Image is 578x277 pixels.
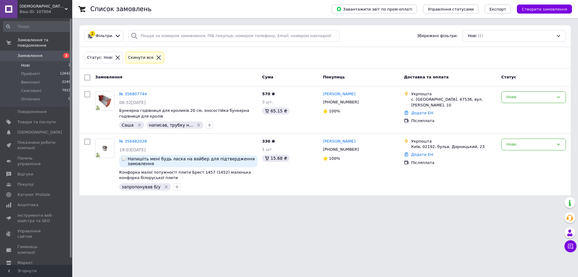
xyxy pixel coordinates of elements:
button: Управління статусами [423,5,479,14]
span: Покупець [323,75,345,79]
div: Післяплата [411,118,496,124]
span: 570 ₴ [262,92,275,96]
a: Створити замовлення [511,7,572,11]
span: 12642 [60,71,70,77]
button: Створити замовлення [517,5,572,14]
span: 06:52[DATE] [119,100,146,105]
button: Чат з покупцем [564,240,576,252]
a: Додати ЕН [411,152,433,157]
span: Панель управління [17,156,56,166]
span: 3 шт. [262,100,273,104]
div: Укрпошта [411,139,496,144]
span: Статус [501,75,516,79]
svg: Видалити мітку [164,184,169,189]
span: 330 ₴ [262,139,275,143]
a: Бункерна годівниця для кроликів 20 см, зносостійка бункерна годівниця для кролів [119,108,249,118]
a: Фото товару [95,139,114,158]
span: Каталог ProSale [17,192,50,197]
span: Гаманець компанії [17,244,56,255]
span: запропонував б/у [122,184,160,189]
span: Напишіть мені будь ласка на вайбер для підтвердження замовлення [128,156,255,166]
span: Аналітика [17,202,38,208]
h1: Список замовлень [90,5,151,13]
button: Завантажити звіт по пром-оплаті [331,5,417,14]
span: Замовлення [17,53,42,58]
span: Збережені фільтри: [417,33,458,39]
span: Скасовані [21,88,42,93]
span: Повідомлення [17,109,47,115]
div: Ваш ID: 107004 [20,9,72,14]
span: Маркет [17,260,33,266]
div: Cкинути все [127,55,155,61]
span: Відгуки [17,172,33,177]
span: Фільтри [96,33,112,39]
div: [PHONE_NUMBER] [322,146,360,153]
span: 0 [68,96,70,102]
span: 19:03[DATE] [119,147,146,152]
a: Додати ЕН [411,111,433,115]
span: 1 шт. [262,147,273,152]
span: [DEMOGRAPHIC_DATA] [17,130,62,135]
span: написав, трубку н... [149,123,193,127]
span: 2 [68,63,70,68]
div: Київ, 02192, бульв. Дарницький, 23 [411,144,496,150]
span: Інструменти веб-майстра та SEO [17,213,56,224]
button: Експорт [485,5,511,14]
input: Пошук [3,21,71,32]
img: Фото товару [95,139,114,158]
span: Замовлення [95,75,122,79]
span: Виконані [21,80,40,85]
span: Cума [262,75,273,79]
span: Управління сайтом [17,228,56,239]
span: Управління статусами [428,7,474,11]
div: [PHONE_NUMBER] [322,98,360,106]
a: [PERSON_NAME] [323,139,356,144]
span: Нові [21,63,30,68]
div: 15.68 ₴ [262,155,290,162]
span: Замовлення та повідомлення [17,37,72,48]
div: 1 [90,31,95,36]
span: 7915 [62,88,70,93]
div: Нове [506,141,554,148]
span: 100% [329,109,340,113]
span: Експорт [489,7,506,11]
span: Господар - Луцьк [20,4,65,9]
a: Конфорка малої потужності плити Брест 1457 (1452) маленька конфорка білоруської плити [119,170,251,180]
span: Нові [468,33,477,39]
a: [PERSON_NAME] [323,91,356,97]
span: Доставка та оплата [404,75,449,79]
svg: Видалити мітку [196,123,201,127]
span: Товари та послуги [17,119,56,125]
span: Завантажити звіт по пром-оплаті [336,6,412,12]
span: 2249 [62,80,70,85]
div: 65.15 ₴ [262,107,290,115]
span: 2 [63,53,69,58]
svg: Видалити мітку [137,123,142,127]
div: Нове [506,94,554,100]
span: Оплачені [21,96,40,102]
div: Статус: Нові [86,55,114,61]
span: (2) [478,33,483,38]
span: Покупці [17,182,34,187]
span: Прийняті [21,71,40,77]
img: :speech_balloon: [122,156,126,161]
img: Фото товару [95,92,114,110]
div: Укрпошта [411,91,496,97]
span: Показники роботи компанії [17,140,56,151]
span: 100% [329,156,340,161]
a: № 356807744 [119,92,147,96]
span: Створити замовлення [522,7,567,11]
div: с. [GEOGRAPHIC_DATA], 47536, вул. [PERSON_NAME], 10 [411,97,496,108]
input: Пошук за номером замовлення, ПІБ покупця, номером телефону, Email, номером накладної [128,30,340,42]
div: Післяплата [411,160,496,165]
a: № 356482028 [119,139,147,143]
span: Саша [122,123,134,127]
